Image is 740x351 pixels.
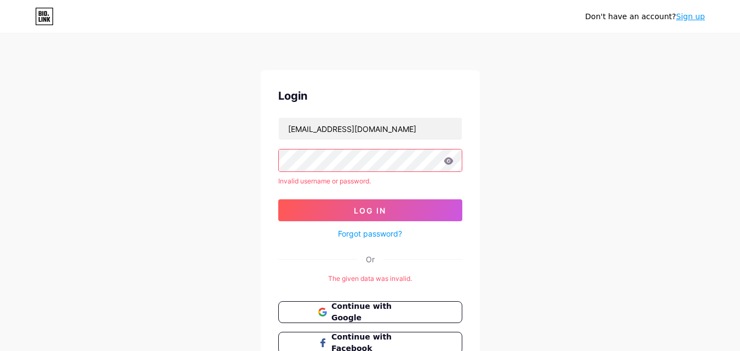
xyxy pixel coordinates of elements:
[354,206,386,215] span: Log In
[278,274,462,284] div: The given data was invalid.
[585,11,705,22] div: Don't have an account?
[279,118,462,140] input: Username
[278,301,462,323] button: Continue with Google
[366,254,375,265] div: Or
[676,12,705,21] a: Sign up
[278,199,462,221] button: Log In
[331,301,422,324] span: Continue with Google
[338,228,402,239] a: Forgot password?
[278,88,462,104] div: Login
[278,176,462,186] div: Invalid username or password.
